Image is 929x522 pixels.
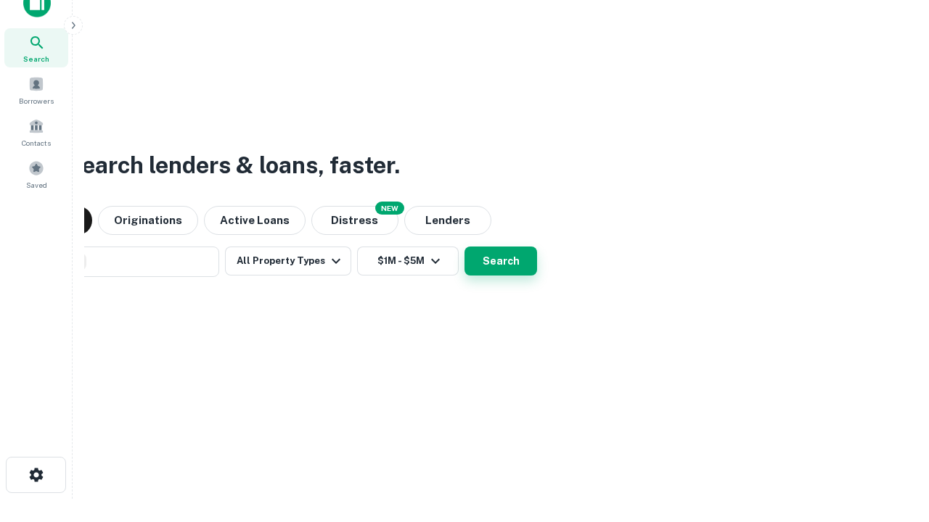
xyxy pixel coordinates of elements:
button: Originations [98,206,198,235]
a: Borrowers [4,70,68,109]
span: Search [23,53,49,65]
div: NEW [375,202,404,215]
button: All Property Types [225,246,351,275]
button: $1M - $5M [357,246,459,275]
a: Saved [4,154,68,194]
span: Saved [26,179,47,191]
span: Borrowers [19,95,54,107]
button: Search [464,246,537,275]
h3: Search lenders & loans, faster. [66,148,400,183]
button: Lenders [404,206,491,235]
span: Contacts [22,137,51,149]
a: Contacts [4,112,68,152]
button: Search distressed loans with lien and other non-mortgage details. [311,206,398,235]
a: Search [4,28,68,67]
iframe: Chat Widget [856,406,929,476]
button: Active Loans [204,206,306,235]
